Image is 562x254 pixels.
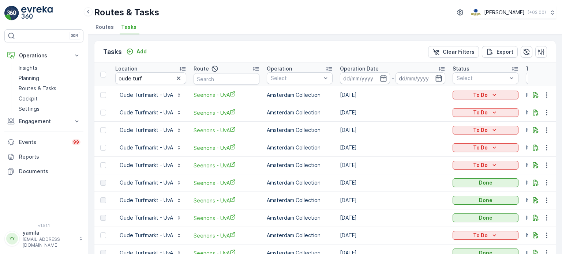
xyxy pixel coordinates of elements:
[391,74,394,83] p: -
[336,86,449,104] td: [DATE]
[271,75,321,82] p: Select
[120,214,173,221] p: Oude Turfmarkt - UvA
[103,47,122,57] p: Tasks
[120,91,173,99] p: Oude Turfmarkt - UvA
[16,94,83,104] a: Cockpit
[453,108,518,117] button: To Do
[453,213,518,222] button: Done
[336,139,449,156] td: [DATE]
[19,95,38,102] p: Cockpit
[194,179,259,187] span: Seenons - UvA
[19,118,69,125] p: Engagement
[23,236,75,248] p: [EMAIL_ADDRESS][DOMAIN_NAME]
[194,109,259,117] a: Seenons - UvA
[136,48,147,55] p: Add
[4,149,83,164] a: Reports
[115,159,186,171] button: Oude Turfmarkt - UvA
[4,48,83,63] button: Operations
[194,214,259,222] a: Seenons - UvA
[194,197,259,204] a: Seenons - UvA
[267,232,333,239] p: Amsterdam Collection
[19,85,56,92] p: Routes & Tasks
[453,178,518,187] button: Done
[115,72,186,84] input: Search
[479,179,492,186] p: Done
[453,231,518,240] button: To Do
[100,197,106,203] div: Toggle Row Selected
[267,162,333,169] p: Amsterdam Collection
[453,65,469,72] p: Status
[19,105,40,113] p: Settings
[473,162,488,169] p: To Do
[100,127,106,133] div: Toggle Row Selected
[4,223,83,228] span: v 1.51.1
[19,168,80,175] p: Documents
[457,75,507,82] p: Select
[267,65,292,72] p: Operation
[115,194,186,206] button: Oude Turfmarkt - UvA
[336,156,449,174] td: [DATE]
[482,46,518,58] button: Export
[194,126,259,134] a: Seenons - UvA
[473,109,488,116] p: To Do
[100,162,106,168] div: Toggle Row Selected
[100,180,106,186] div: Toggle Row Selected
[497,48,513,56] p: Export
[120,144,173,151] p: Oude Turfmarkt - UvA
[123,47,150,56] button: Add
[473,232,488,239] p: To Do
[115,230,186,241] button: Oude Turfmarkt - UvA
[120,162,173,169] p: Oude Turfmarkt - UvA
[4,114,83,129] button: Engagement
[4,164,83,179] a: Documents
[95,23,114,31] span: Routes
[267,144,333,151] p: Amsterdam Collection
[336,209,449,227] td: [DATE]
[19,52,69,59] p: Operations
[115,212,186,224] button: Oude Turfmarkt - UvA
[336,104,449,121] td: [DATE]
[443,48,475,56] p: Clear Filters
[267,91,333,99] p: Amsterdam Collection
[453,91,518,99] button: To Do
[267,214,333,221] p: Amsterdam Collection
[528,10,546,15] p: ( +02:00 )
[115,124,186,136] button: Oude Turfmarkt - UvA
[115,89,186,101] button: Oude Turfmarkt - UvA
[336,227,449,244] td: [DATE]
[4,6,19,20] img: logo
[100,215,106,221] div: Toggle Row Selected
[94,7,159,18] p: Routes & Tasks
[453,196,518,205] button: Done
[115,65,137,72] p: Location
[16,83,83,94] a: Routes & Tasks
[471,6,556,19] button: [PERSON_NAME](+02:00)
[73,139,79,145] p: 99
[473,91,488,99] p: To Do
[479,214,492,221] p: Done
[336,121,449,139] td: [DATE]
[23,229,75,236] p: yamila
[16,104,83,114] a: Settings
[115,107,186,118] button: Oude Turfmarkt - UvA
[194,73,259,85] input: Search
[19,75,39,82] p: Planning
[19,64,37,72] p: Insights
[19,153,80,160] p: Reports
[267,179,333,186] p: Amsterdam Collection
[100,92,106,98] div: Toggle Row Selected
[194,232,259,239] a: Seenons - UvA
[267,126,333,134] p: Amsterdam Collection
[100,110,106,115] div: Toggle Row Selected
[121,23,136,31] span: Tasks
[453,126,518,134] button: To Do
[100,232,106,238] div: Toggle Row Selected
[194,144,259,152] span: Seenons - UvA
[19,139,67,146] p: Events
[71,33,78,39] p: ⌘B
